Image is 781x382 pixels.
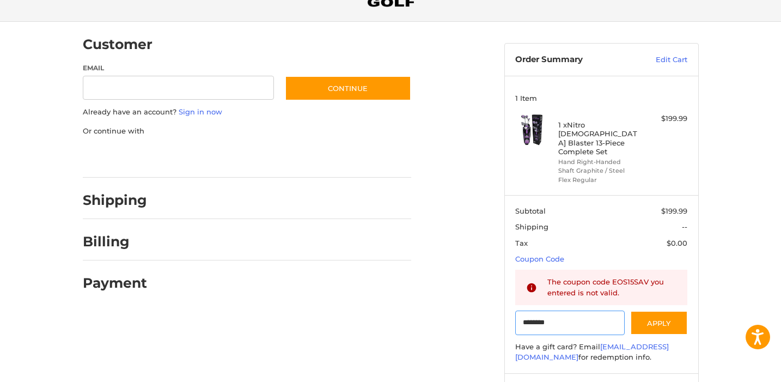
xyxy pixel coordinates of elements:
h3: 1 Item [515,94,687,102]
li: Hand Right-Handed [558,157,642,167]
a: Coupon Code [515,254,564,263]
iframe: PayPal-paypal [79,147,161,167]
button: Apply [630,311,688,335]
h2: Billing [83,233,147,250]
li: Flex Regular [558,175,642,185]
li: Shaft Graphite / Steel [558,166,642,175]
span: $199.99 [661,207,687,215]
iframe: PayPal-paylater [172,147,253,167]
span: -- [682,222,687,231]
span: Tax [515,239,528,247]
p: Already have an account? [83,107,411,118]
input: Gift Certificate or Coupon Code [515,311,625,335]
label: Email [83,63,274,73]
div: Have a gift card? Email for redemption info. [515,342,687,363]
h2: Payment [83,275,147,292]
span: Subtotal [515,207,546,215]
p: Or continue with [83,126,411,137]
div: The coupon code EOS15SAV you entered is not valid. [547,277,677,298]
h4: 1 x Nitro [DEMOGRAPHIC_DATA] Blaster 13-Piece Complete Set [558,120,642,156]
div: $199.99 [644,113,687,124]
h3: Order Summary [515,54,632,65]
a: Sign in now [179,107,222,116]
h2: Customer [83,36,152,53]
a: Edit Cart [632,54,687,65]
span: Shipping [515,222,548,231]
span: $0.00 [667,239,687,247]
h2: Shipping [83,192,147,209]
iframe: PayPal-venmo [264,147,345,167]
button: Continue [285,76,411,101]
